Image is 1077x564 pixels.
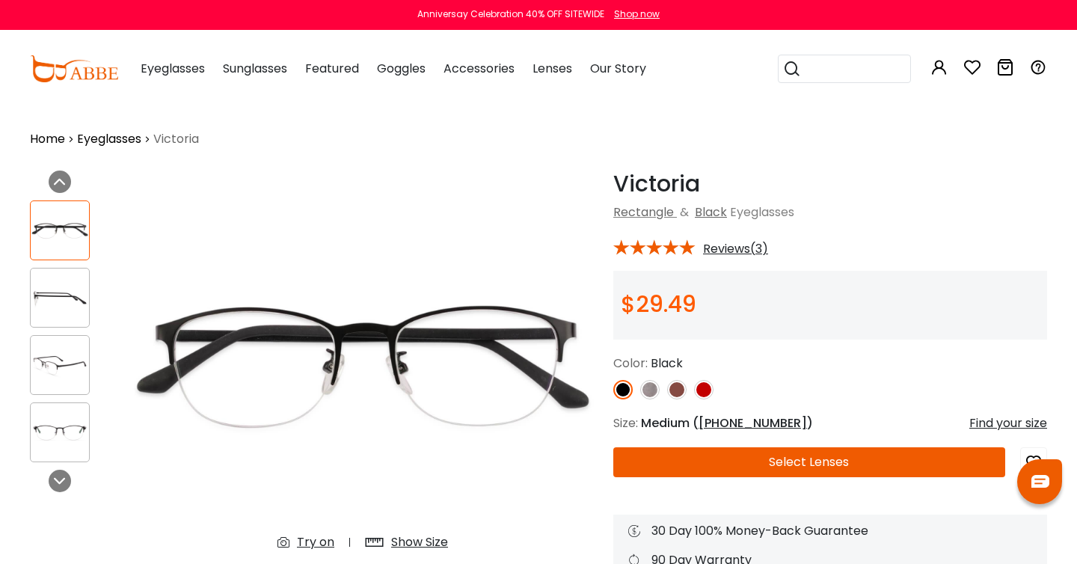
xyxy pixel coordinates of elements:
span: [PHONE_NUMBER] [699,414,807,432]
img: Victoria Black Metal Eyeglasses , NosePads Frames from ABBE Glasses [31,216,89,245]
div: Shop now [614,7,660,21]
div: Anniversay Celebration 40% OFF SITEWIDE [417,7,604,21]
a: Eyeglasses [77,130,141,148]
img: Victoria Black Metal Eyeglasses , NosePads Frames from ABBE Glasses [31,283,89,313]
div: Try on [297,533,334,551]
span: Victoria [153,130,199,148]
a: Shop now [607,7,660,20]
img: chat [1031,475,1049,488]
div: Show Size [391,533,448,551]
img: abbeglasses.com [30,55,118,82]
div: Find your size [969,414,1047,432]
span: $29.49 [621,288,696,320]
img: Victoria Black Metal Eyeglasses , NosePads Frames from ABBE Glasses [127,171,598,563]
span: Medium ( ) [641,414,813,432]
a: Rectangle [613,203,674,221]
span: & [677,203,692,221]
span: Eyeglasses [141,60,205,77]
span: Goggles [377,60,426,77]
div: 30 Day 100% Money-Back Guarantee [628,522,1032,540]
span: Sunglasses [223,60,287,77]
span: Eyeglasses [730,203,794,221]
a: Home [30,130,65,148]
img: Victoria Black Metal Eyeglasses , NosePads Frames from ABBE Glasses [31,418,89,447]
h1: Victoria [613,171,1047,197]
span: Lenses [533,60,572,77]
span: Reviews(3) [703,242,768,256]
span: Featured [305,60,359,77]
span: Color: [613,355,648,372]
button: Select Lenses [613,447,1005,477]
span: Black [651,355,683,372]
img: Victoria Black Metal Eyeglasses , NosePads Frames from ABBE Glasses [31,351,89,380]
span: Our Story [590,60,646,77]
span: Accessories [444,60,515,77]
span: Size: [613,414,638,432]
a: Black [695,203,727,221]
